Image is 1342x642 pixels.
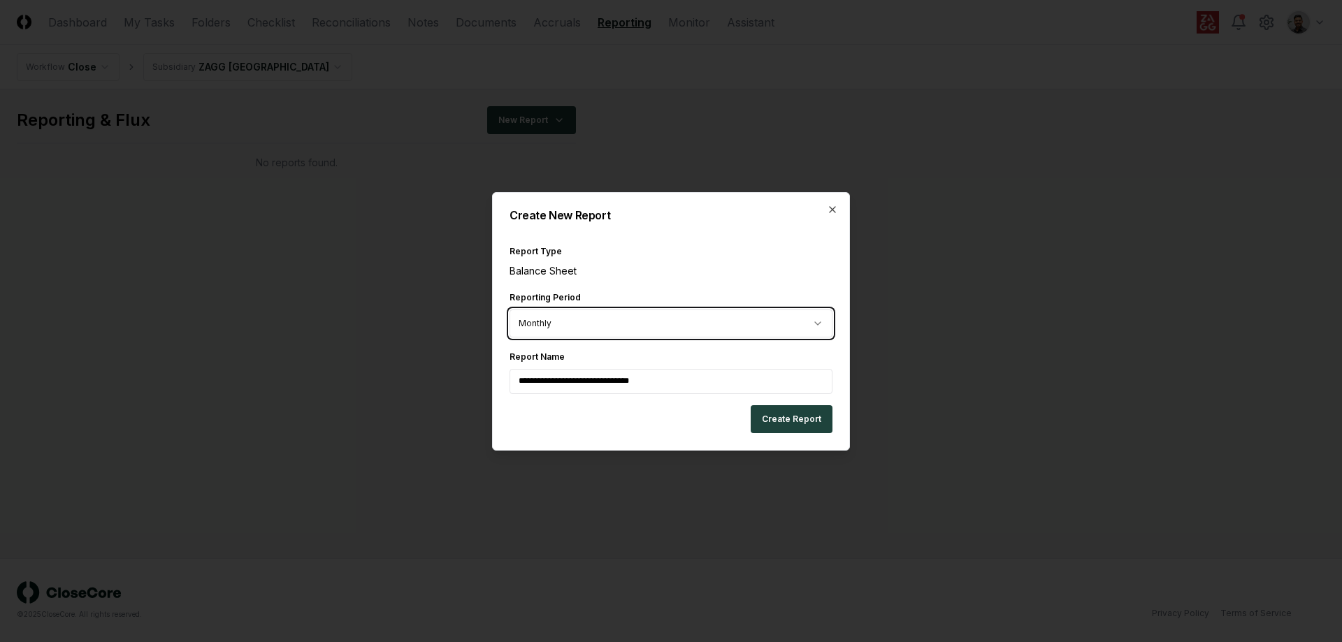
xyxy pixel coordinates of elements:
[751,405,832,433] button: Create Report
[510,246,562,256] label: Report Type
[510,351,565,362] label: Report Name
[510,263,832,278] div: Balance Sheet
[510,210,832,221] h2: Create New Report
[510,292,581,302] label: Reporting Period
